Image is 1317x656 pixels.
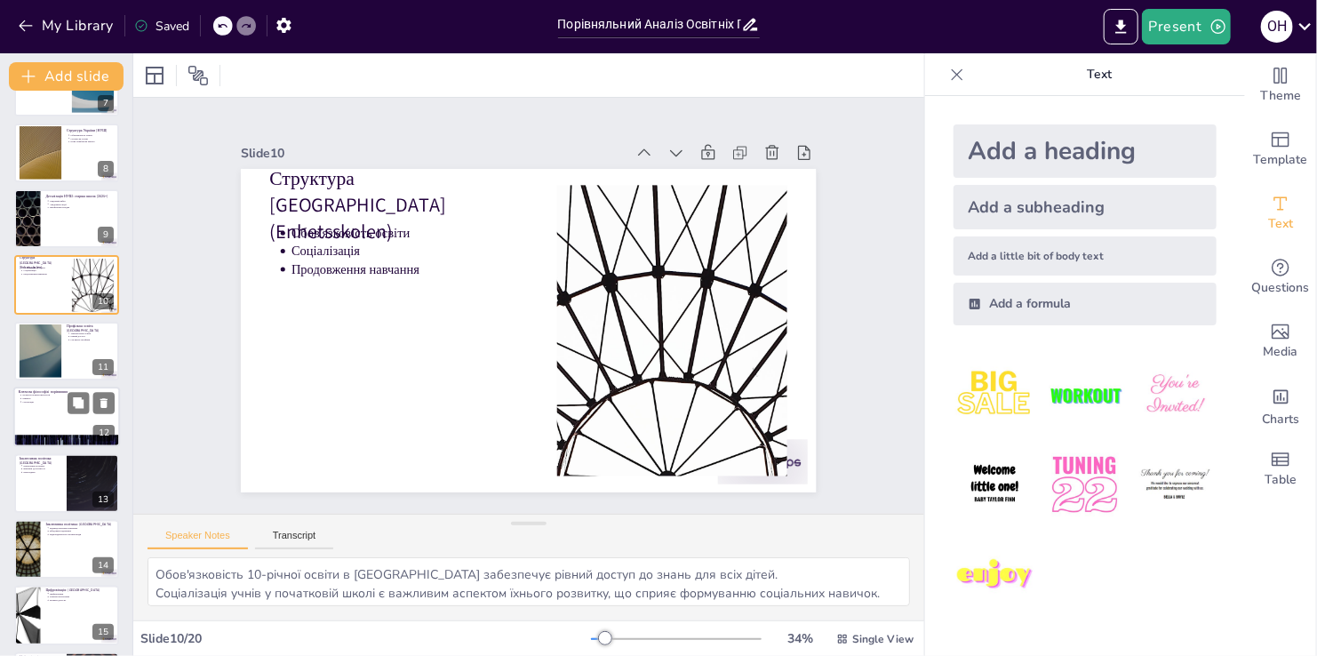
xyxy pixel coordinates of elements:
p: Рівність [22,397,115,401]
p: Інклюзивна політика: [GEOGRAPHIC_DATA] [45,523,114,528]
div: 13 [14,454,119,513]
button: Speaker Notes [148,530,248,549]
span: Template [1254,150,1308,170]
p: Структура України (НУШ) [67,127,114,132]
span: Text [1268,214,1293,234]
textarea: Обов'язковість 10-річної освіти в [GEOGRAPHIC_DATA] забезпечує рівний доступ до знань для всіх ді... [148,557,910,606]
p: Деталізація НУШ: старша школа (2025+) [45,194,114,199]
div: 13 [92,492,114,508]
div: Add ready made slides [1245,117,1316,181]
p: Гнучкість профілів [70,339,114,342]
input: Insert title [558,12,741,37]
p: Сегрегація [22,401,115,404]
p: Безпека доступу [50,599,114,603]
p: Інклюзивна політика [23,464,61,468]
p: Структура [GEOGRAPHIC_DATA] (Enhetsskolen) [20,255,67,270]
div: 12 [13,387,120,447]
div: 11 [14,322,119,380]
p: Продовження навчання [337,148,551,283]
div: Layout [140,61,169,90]
div: 7 [98,95,114,111]
p: Структура освіти [70,137,114,140]
button: O H [1261,9,1293,44]
span: Questions [1252,278,1310,298]
p: Соціалізація [23,268,67,272]
div: Add a subheading [954,185,1217,229]
button: Transcript [255,530,334,549]
div: 34 % [779,630,822,647]
p: Брак кадрів [23,470,61,474]
div: Get real-time input from your audience [1245,245,1316,309]
span: Table [1265,470,1297,490]
span: Media [1264,342,1298,362]
div: O H [1261,11,1293,43]
p: Обов'язковість освіти [23,266,67,269]
div: 15 [14,586,119,644]
img: 3.jpeg [1134,354,1217,436]
p: Виклики доступності [23,468,61,471]
p: Профільна освіта [GEOGRAPHIC_DATA] [67,324,114,333]
span: Theme [1260,86,1301,106]
span: Charts [1262,410,1299,429]
span: Single View [852,632,914,646]
p: Рівний доступ [70,335,114,339]
div: Change the overall theme [1245,53,1316,117]
div: Add a little bit of body text [954,236,1217,276]
div: 8 [98,161,114,177]
span: Position [188,65,209,86]
img: 7.jpeg [954,534,1036,617]
div: 14 [92,557,114,573]
div: Add charts and graphs [1245,373,1316,437]
div: 15 [92,624,114,640]
p: Обов'язковість освіти [70,133,114,137]
p: Вбудована підтримка [50,530,114,533]
div: Slide 10 / 20 [140,630,591,647]
p: Академічні ліцеї [50,203,114,206]
button: Delete Slide [93,393,115,414]
div: 8 [14,124,119,182]
p: Обов'язковість освіти [355,116,570,251]
div: Add a formula [954,283,1217,325]
div: Add a heading [954,124,1217,178]
p: Соціалізація [347,132,561,267]
div: 11 [92,359,114,375]
div: 9 [98,227,114,243]
button: Present [1142,9,1231,44]
p: Продовження навчання [23,272,67,276]
p: Text [971,53,1227,96]
p: Нова Українська Школа [70,140,114,143]
img: 2.jpeg [1043,354,1126,436]
div: Saved [134,18,189,35]
div: Add images, graphics, shapes or video [1245,309,1316,373]
div: Slide 10 [352,22,692,228]
div: 10 [14,255,119,314]
p: Структура [GEOGRAPHIC_DATA] (Enhetsskolen) [334,55,598,254]
div: Add text boxes [1245,181,1316,245]
img: 5.jpeg [1043,444,1126,526]
p: Освітня екосистема [50,596,114,599]
p: Свідомий вибір [50,199,114,203]
button: Export to PowerPoint [1104,9,1138,44]
p: Інклюзивна політика: [GEOGRAPHIC_DATA] [20,456,61,466]
p: Універсальна освіта [70,332,114,335]
div: 14 [14,520,119,579]
img: 6.jpeg [1134,444,1217,526]
p: Ключова філософія: порівняння [19,389,115,395]
button: Duplicate Slide [68,393,89,414]
div: 10 [92,293,114,309]
button: Add slide [9,62,124,91]
img: 4.jpeg [954,444,1036,526]
button: My Library [13,12,121,40]
img: 1.jpeg [954,354,1036,436]
p: Цифровізація [50,593,114,596]
p: Індивідуалізоване навчання [50,526,114,530]
div: 9 [14,189,119,248]
p: Цифровізація: [GEOGRAPHIC_DATA] [45,588,114,594]
div: 12 [93,426,115,442]
p: Розвиток компетентностей [22,394,115,397]
p: Професійні коледжі [50,206,114,210]
div: Add a table [1245,437,1316,501]
p: Відповідальність органів влади [50,533,114,537]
